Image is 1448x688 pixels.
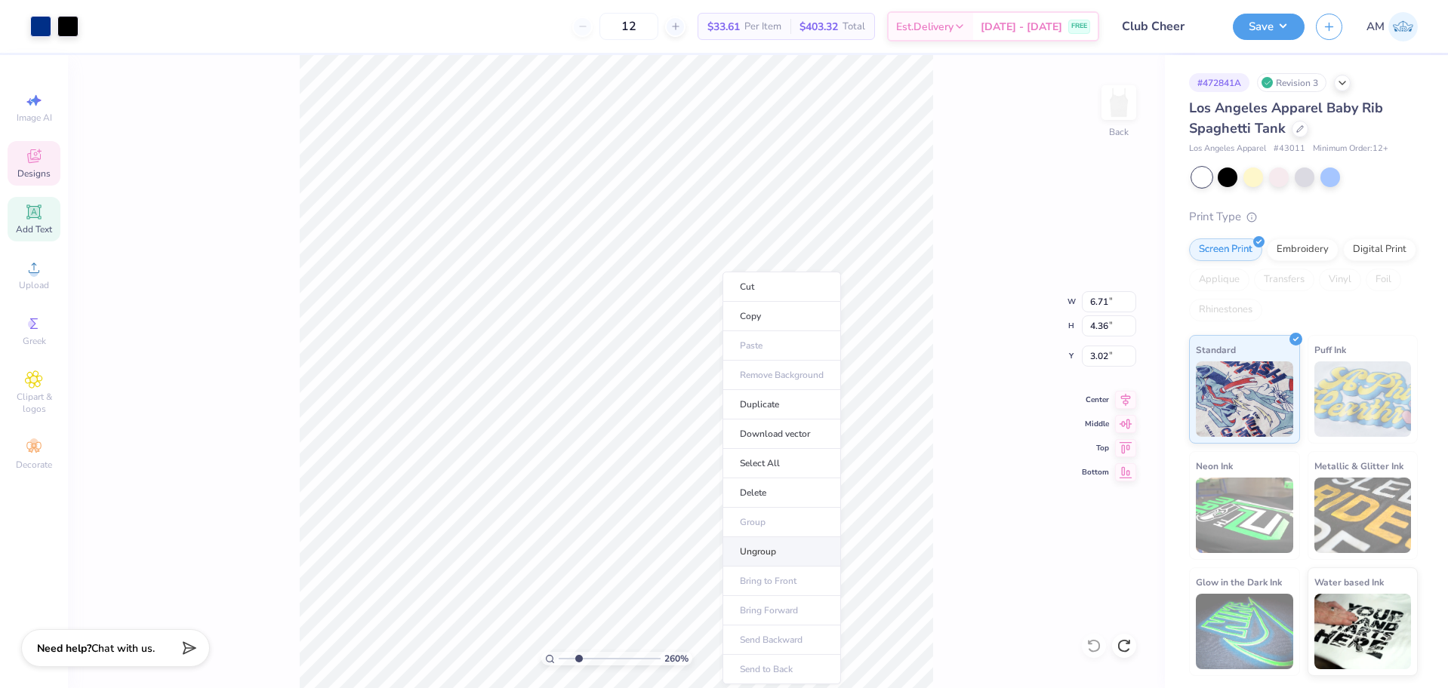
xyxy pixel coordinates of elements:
[1196,458,1233,474] span: Neon Ink
[722,272,841,302] li: Cut
[1189,73,1249,92] div: # 472841A
[1314,342,1346,358] span: Puff Ink
[1254,269,1314,291] div: Transfers
[1366,269,1401,291] div: Foil
[722,390,841,419] li: Duplicate
[1196,594,1293,669] img: Glow in the Dark Ink
[1196,574,1282,590] span: Glow in the Dark Ink
[1314,574,1384,590] span: Water based Ink
[722,302,841,331] li: Copy
[1189,299,1262,321] div: Rhinestones
[707,19,740,35] span: $33.61
[1343,238,1416,261] div: Digital Print
[722,449,841,478] li: Select All
[1366,18,1385,35] span: AM
[1196,361,1293,437] img: Standard
[843,19,865,35] span: Total
[744,19,781,35] span: Per Item
[1233,14,1305,40] button: Save
[1082,395,1109,405] span: Center
[1189,208,1418,226] div: Print Type
[17,112,52,124] span: Image AI
[896,19,954,35] span: Est. Delivery
[16,459,52,471] span: Decorate
[1196,342,1236,358] span: Standard
[1366,12,1418,41] a: AM
[1189,238,1262,261] div: Screen Print
[1388,12,1418,41] img: Arvi Mikhail Parcero
[1314,594,1412,669] img: Water based Ink
[1189,143,1266,155] span: Los Angeles Apparel
[981,19,1062,35] span: [DATE] - [DATE]
[1274,143,1305,155] span: # 43011
[1189,269,1249,291] div: Applique
[91,641,155,656] span: Chat with us.
[1109,125,1129,139] div: Back
[1082,443,1109,453] span: Top
[23,335,46,347] span: Greek
[1104,88,1134,118] img: Back
[1082,419,1109,429] span: Middle
[1071,21,1087,32] span: FREE
[8,391,60,415] span: Clipart & logos
[722,537,841,567] li: Ungroup
[1257,73,1326,92] div: Revision 3
[19,279,49,291] span: Upload
[1314,458,1403,474] span: Metallic & Glitter Ink
[599,13,658,40] input: – –
[1319,269,1361,291] div: Vinyl
[1196,478,1293,553] img: Neon Ink
[1267,238,1339,261] div: Embroidery
[17,167,51,180] span: Designs
[1314,361,1412,437] img: Puff Ink
[1313,143,1388,155] span: Minimum Order: 12 +
[1082,467,1109,478] span: Bottom
[664,652,689,665] span: 260 %
[722,478,841,508] li: Delete
[722,419,841,449] li: Download vector
[799,19,838,35] span: $403.32
[37,641,91,656] strong: Need help?
[1189,99,1383,137] span: Los Angeles Apparel Baby Rib Spaghetti Tank
[1314,478,1412,553] img: Metallic & Glitter Ink
[16,223,52,235] span: Add Text
[1111,11,1222,41] input: Untitled Design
